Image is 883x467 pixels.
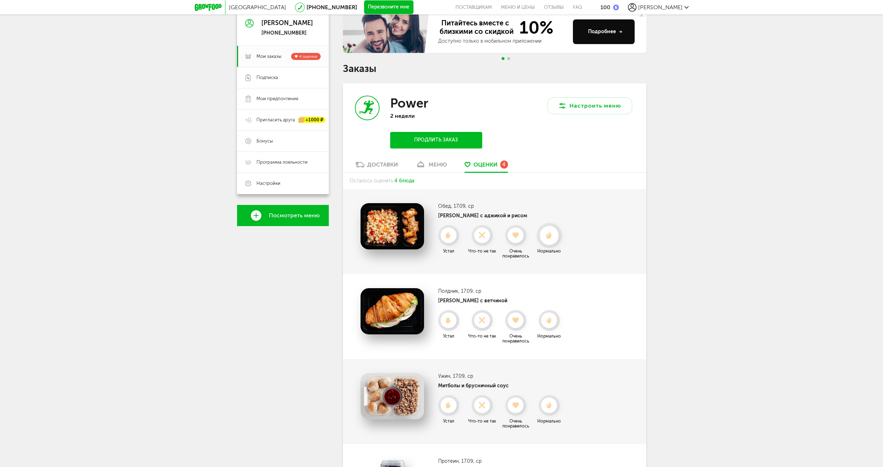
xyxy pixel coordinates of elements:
span: Go to slide 1 [502,57,504,60]
h4: [PERSON_NAME] с аджикой и рисом [438,213,565,219]
h1: Заказы [343,64,646,73]
span: 4 блюда [394,178,414,184]
span: Мои предпочтения [256,96,298,102]
button: Продлить заказ [390,132,482,148]
button: Подробнее [573,19,635,44]
div: Осталось оценить: [343,172,646,189]
span: Подписка [256,74,278,81]
a: Пригласить друга +1000 ₽ [237,109,329,131]
div: меню [429,161,447,168]
div: Что-то не так [466,334,498,339]
div: Подробнее [588,28,622,35]
span: Пригласить друга [256,117,295,123]
p: 2 недели [390,113,482,119]
div: Нормально [533,334,565,339]
div: Доступно только в мобильном приложении [438,38,567,45]
button: Перезвоните мне [364,0,413,14]
a: [PHONE_NUMBER] [307,4,357,11]
a: Оценки 4 [461,161,512,172]
span: , 17.09, ср [458,288,481,294]
img: Митболы и брусничный соус [361,373,424,419]
h3: Ужин [438,373,565,379]
div: Нормально [533,249,565,254]
a: меню [412,161,450,172]
img: family-banner.579af9d.jpg [343,11,431,53]
span: 4 оценки [299,54,317,59]
div: Очень понравилось [500,334,532,344]
div: Устал [433,249,465,254]
a: Бонусы [237,131,329,152]
div: Устал [433,419,465,424]
div: Доставки [367,161,398,168]
span: 10% [515,19,554,36]
img: Круассан с ветчиной [361,288,424,334]
button: Настроить меню [548,97,632,114]
div: Нормально [533,419,565,424]
h4: Митболы и брусничный соус [438,383,565,389]
img: bonus_b.cdccf46.png [613,5,619,10]
a: Подписка [237,67,329,88]
span: [GEOGRAPHIC_DATA] [229,4,286,11]
div: 4 [500,160,508,168]
span: Питайтесь вместе с близкими со скидкой [438,19,515,36]
a: Доставки [352,161,401,172]
span: Go to slide 2 [507,57,510,60]
a: Мои предпочтения [237,88,329,109]
div: +1000 ₽ [298,117,325,123]
div: 100 [600,4,610,11]
span: Бонусы [256,138,273,144]
div: Что-то не так [466,419,498,424]
img: Курица с аджикой и рисом [361,203,424,249]
a: Программа лояльности [237,152,329,173]
span: Посмотреть меню [269,212,320,219]
span: , 17.09, ср [450,373,473,379]
h3: Протеин [438,458,565,464]
span: , 17.09, ср [459,458,482,464]
span: , 17.09, ср [451,203,474,209]
span: Мои заказы [256,53,282,60]
div: Что-то не так [466,249,498,254]
span: Оценки [473,161,497,168]
a: Мои заказы 4 оценки [237,46,329,67]
div: [PERSON_NAME] [261,20,313,27]
a: Настройки [237,173,329,194]
span: [PERSON_NAME] [638,4,683,11]
a: Посмотреть меню [237,205,329,226]
span: Настройки [256,180,280,187]
div: Очень понравилось [500,419,532,429]
div: Очень понравилось [500,249,532,259]
h3: Обед [438,203,565,209]
div: [PHONE_NUMBER] [261,30,313,36]
h3: Полдник [438,288,565,294]
h4: [PERSON_NAME] с ветчиной [438,298,565,304]
h3: Power [390,96,428,111]
div: Устал [433,334,465,339]
span: Программа лояльности [256,159,308,165]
